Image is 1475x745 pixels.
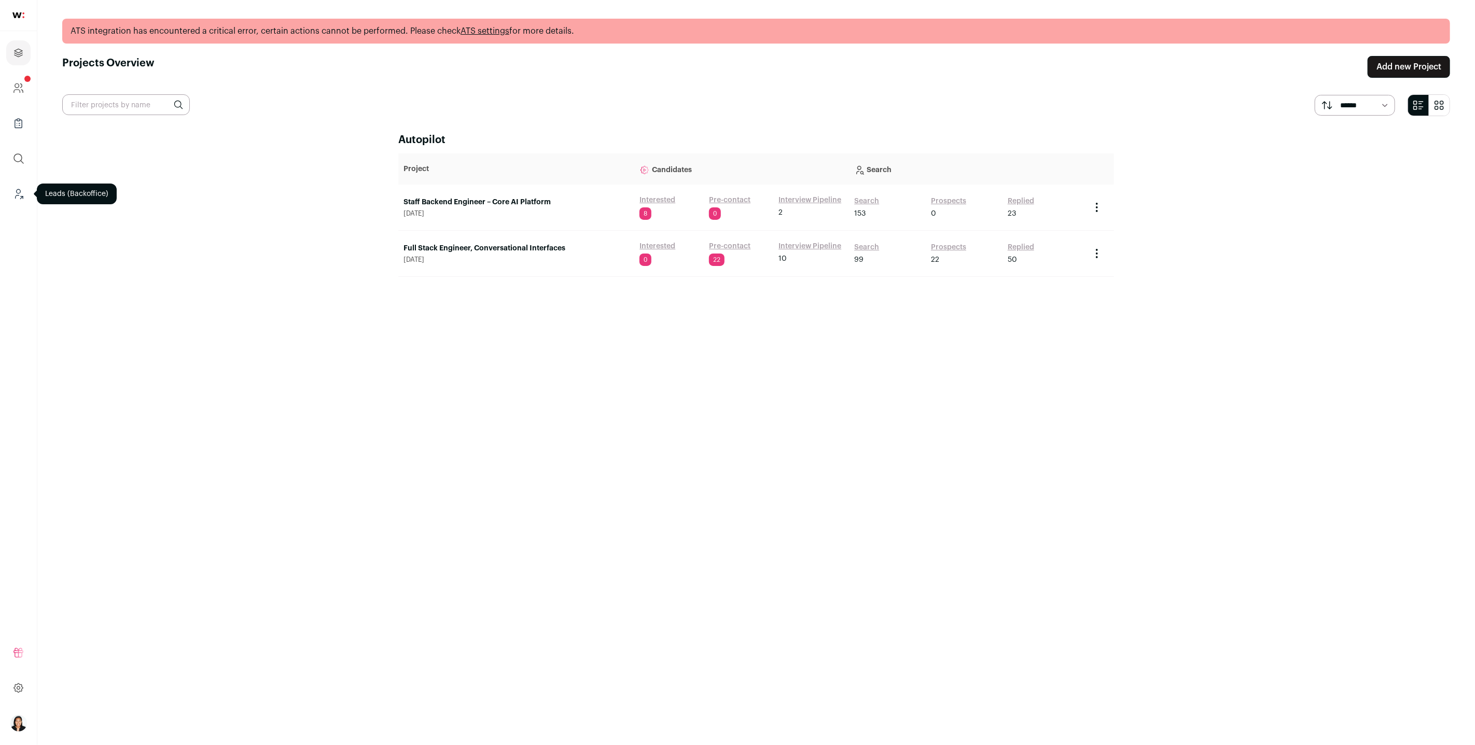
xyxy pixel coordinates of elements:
[403,209,629,218] span: [DATE]
[854,255,864,265] span: 99
[639,159,844,179] p: Candidates
[37,184,117,204] div: Leads (Backoffice)
[1008,255,1017,265] span: 50
[709,207,721,220] span: 0
[62,94,190,115] input: Filter projects by name
[461,27,509,35] a: ATS settings
[639,195,675,205] a: Interested
[931,208,936,219] span: 0
[1091,201,1103,214] button: Project Actions
[1091,247,1103,260] button: Project Actions
[6,181,31,206] a: Leads (Backoffice)
[854,159,1080,179] p: Search
[709,241,750,251] a: Pre-contact
[778,254,787,264] span: 10
[62,56,155,78] h1: Projects Overview
[639,207,651,220] span: 8
[931,196,966,206] a: Prospects
[778,207,783,218] span: 2
[854,196,879,206] a: Search
[931,255,939,265] span: 22
[10,715,27,732] img: 13709957-medium_jpg
[1008,242,1034,252] a: Replied
[1368,56,1450,78] a: Add new Project
[403,243,629,254] a: Full Stack Engineer, Conversational Interfaces
[854,208,866,219] span: 153
[709,254,725,266] span: 22
[1008,196,1034,206] a: Replied
[6,76,31,101] a: Company and ATS Settings
[639,241,675,251] a: Interested
[398,133,1114,147] h2: Autopilot
[403,197,629,207] a: Staff Backend Engineer – Core AI Platform
[12,12,24,18] img: wellfound-shorthand-0d5821cbd27db2630d0214b213865d53afaa358527fdda9d0ea32b1df1b89c2c.svg
[10,715,27,732] button: Open dropdown
[6,111,31,136] a: Company Lists
[778,195,841,205] a: Interview Pipeline
[403,164,629,174] p: Project
[639,254,651,266] span: 0
[931,242,966,252] a: Prospects
[854,242,879,252] a: Search
[403,256,629,264] span: [DATE]
[1008,208,1016,219] span: 23
[778,241,841,251] a: Interview Pipeline
[709,195,750,205] a: Pre-contact
[62,19,1450,44] div: ATS integration has encountered a critical error, certain actions cannot be performed. Please che...
[6,40,31,65] a: Projects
